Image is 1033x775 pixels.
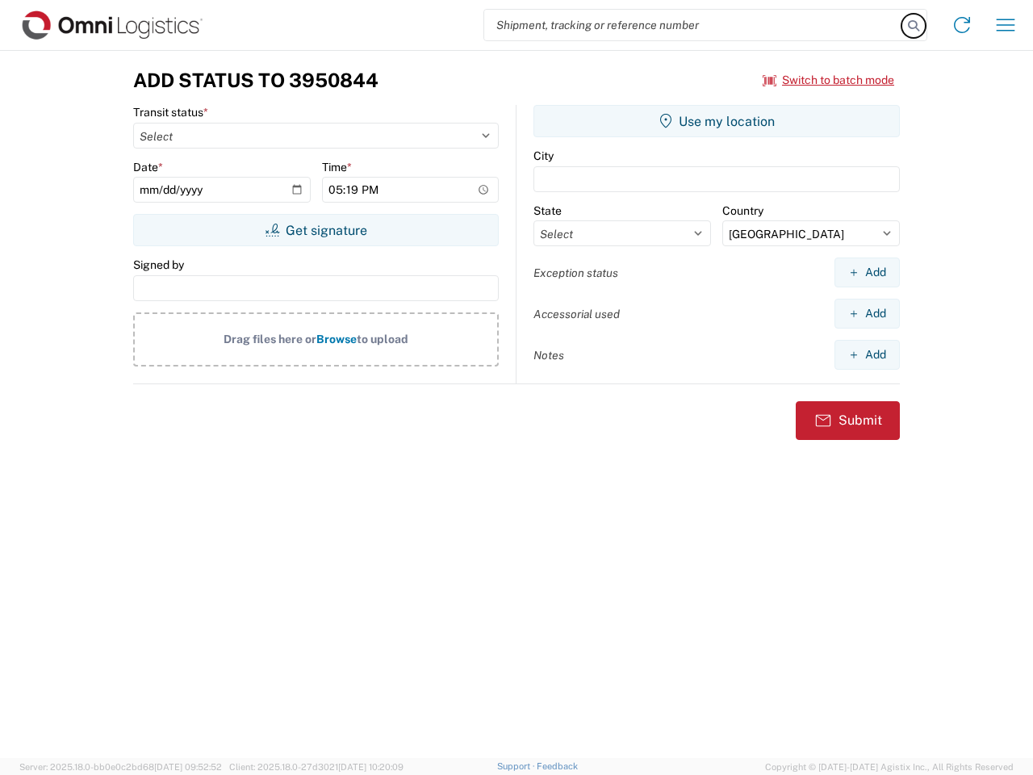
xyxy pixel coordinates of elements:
button: Add [834,258,900,287]
span: [DATE] 10:20:09 [338,762,404,772]
label: City [533,149,554,163]
button: Switch to batch mode [763,67,894,94]
span: Browse [316,333,357,346]
h3: Add Status to 3950844 [133,69,378,92]
label: Date [133,160,163,174]
button: Add [834,340,900,370]
label: Notes [533,348,564,362]
input: Shipment, tracking or reference number [484,10,902,40]
button: Add [834,299,900,329]
label: Exception status [533,266,618,280]
span: Client: 2025.18.0-27d3021 [229,762,404,772]
a: Feedback [537,761,578,771]
label: Signed by [133,258,184,272]
label: Transit status [133,105,208,119]
button: Use my location [533,105,900,137]
button: Get signature [133,214,499,246]
label: State [533,203,562,218]
span: Copyright © [DATE]-[DATE] Agistix Inc., All Rights Reserved [765,760,1014,774]
label: Time [322,160,352,174]
label: Country [722,203,763,218]
span: [DATE] 09:52:52 [154,762,222,772]
label: Accessorial used [533,307,620,321]
span: Server: 2025.18.0-bb0e0c2bd68 [19,762,222,772]
a: Support [497,761,537,771]
span: Drag files here or [224,333,316,346]
span: to upload [357,333,408,346]
button: Submit [796,401,900,440]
